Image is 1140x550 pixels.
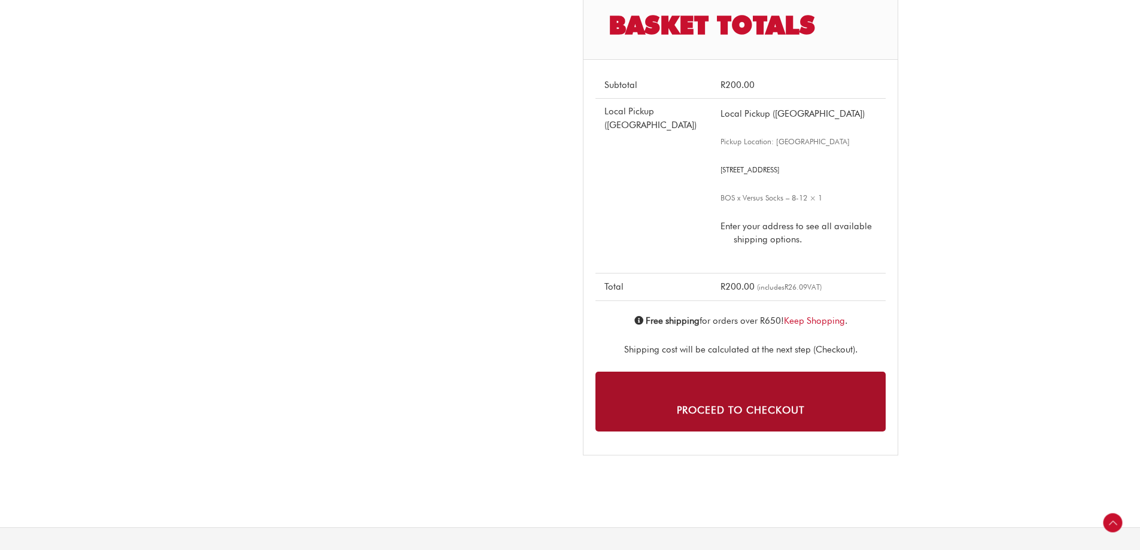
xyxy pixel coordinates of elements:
span: R [785,282,788,291]
p: [STREET_ADDRESS] [734,163,877,177]
th: Local Pickup ([GEOGRAPHIC_DATA]) [595,98,712,274]
th: Total [595,273,712,300]
span: R [721,281,725,292]
p: Shipping cost will be calculated at the next step (Checkout). [595,342,886,357]
th: Subtotal [595,72,712,98]
p: for orders over R650! . [595,314,886,329]
small: BOS x Versus Socks – 8-12 × 1 [721,193,822,202]
small: (includes VAT) [757,282,822,291]
bdi: 200.00 [721,80,755,90]
label: Local Pickup ([GEOGRAPHIC_DATA]) [721,108,865,119]
span: 26.09 [785,282,807,291]
strong: Free shipping [646,315,700,326]
a: Proceed to checkout [595,372,886,431]
a: Keep Shopping [784,315,845,326]
p: Enter your address to see all available shipping options. [734,220,877,247]
span: R [721,80,725,90]
small: Pickup Location: [GEOGRAPHIC_DATA] [721,137,850,146]
bdi: 200.00 [721,281,755,292]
